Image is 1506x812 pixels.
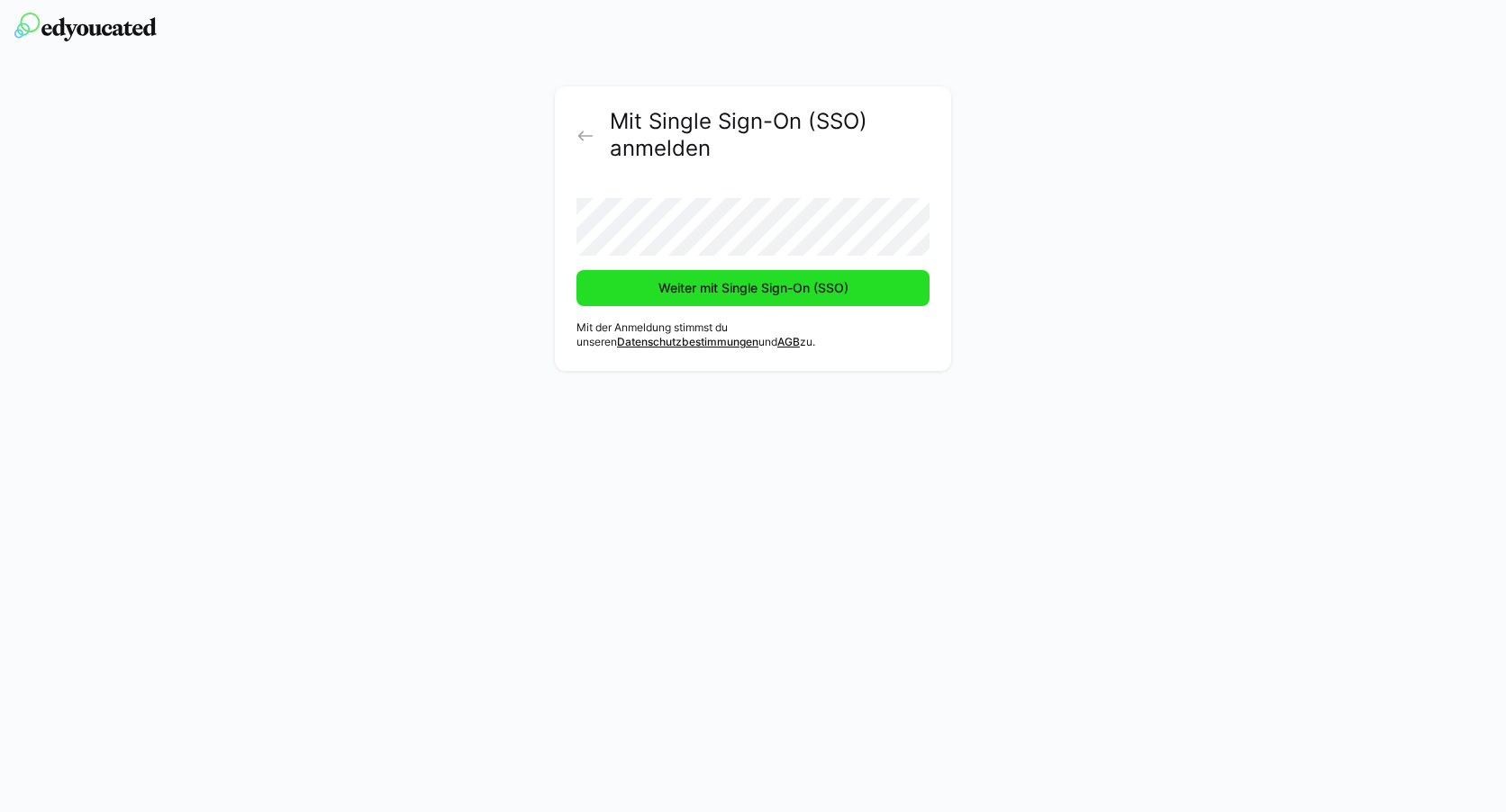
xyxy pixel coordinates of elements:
[656,279,851,297] span: Weiter mit Single Sign-On (SSO)
[576,320,930,349] p: Mit der Anmeldung stimmst du unseren und zu.
[14,13,157,41] img: edyoucated
[617,335,758,348] a: Datenschutzbestimmungen
[777,335,800,348] a: AGB
[576,270,930,306] button: Weiter mit Single Sign-On (SSO)
[610,108,930,162] h2: Mit Single Sign-On (SSO) anmelden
